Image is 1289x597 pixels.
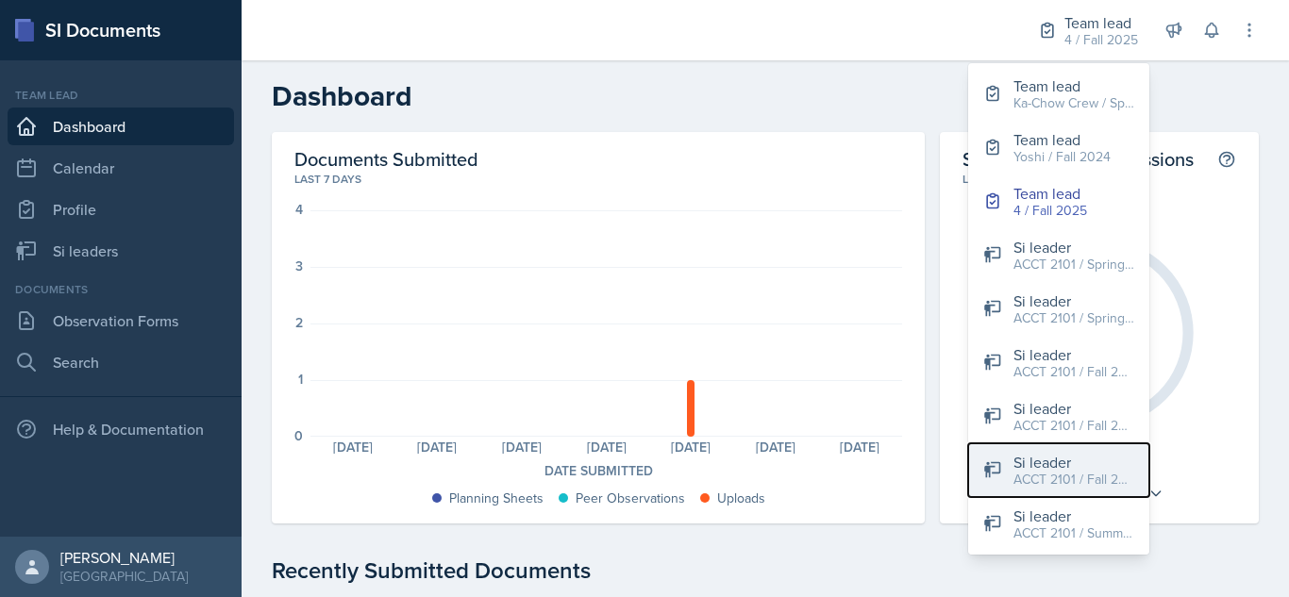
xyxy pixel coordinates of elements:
[963,147,1194,171] h2: Si leaders with Submissions
[298,373,303,386] div: 1
[295,203,303,216] div: 4
[1013,290,1134,312] div: Si leader
[395,440,480,454] div: [DATE]
[1013,201,1087,221] div: 4 / Fall 2025
[717,489,765,508] div: Uploads
[1013,128,1111,151] div: Team lead
[1013,255,1134,274] div: ACCT 2101 / Spring 2024
[963,171,1236,188] div: Last 7 days
[1013,343,1134,366] div: Si leader
[8,149,234,187] a: Calendar
[1013,505,1134,527] div: Si leader
[1013,470,1134,489] div: ACCT 2101 / Fall 2025
[8,302,234,340] a: Observation Forms
[8,108,234,145] a: Dashboard
[1064,11,1138,34] div: Team lead
[1013,93,1134,113] div: Ka-Chow Crew / Spring 2025
[648,440,733,454] div: [DATE]
[310,440,395,454] div: [DATE]
[294,171,902,188] div: Last 7 days
[8,191,234,228] a: Profile
[968,67,1149,121] button: Team lead Ka-Chow Crew / Spring 2025
[294,461,902,481] div: Date Submitted
[576,489,685,508] div: Peer Observations
[1013,236,1134,258] div: Si leader
[479,440,564,454] div: [DATE]
[1013,362,1134,382] div: ACCT 2101 / Fall 2024
[1013,397,1134,420] div: Si leader
[968,390,1149,443] button: Si leader ACCT 2101 / Fall 2023
[1013,182,1087,205] div: Team lead
[817,440,902,454] div: [DATE]
[968,497,1149,551] button: Si leader ACCT 2101 / Summer 2024
[294,429,303,442] div: 0
[1013,147,1111,167] div: Yoshi / Fall 2024
[8,87,234,104] div: Team lead
[8,232,234,270] a: Si leaders
[968,336,1149,390] button: Si leader ACCT 2101 / Fall 2024
[564,440,649,454] div: [DATE]
[1013,416,1134,436] div: ACCT 2101 / Fall 2023
[1013,523,1134,543] div: ACCT 2101 / Summer 2024
[968,174,1149,228] button: Team lead 4 / Fall 2025
[8,343,234,381] a: Search
[733,440,818,454] div: [DATE]
[449,489,544,508] div: Planning Sheets
[968,121,1149,174] button: Team lead Yoshi / Fall 2024
[294,147,902,171] h2: Documents Submitted
[295,316,303,329] div: 2
[60,548,188,567] div: [PERSON_NAME]
[295,259,303,273] div: 3
[8,281,234,298] div: Documents
[272,79,1259,113] h2: Dashboard
[272,554,1259,588] div: Recently Submitted Documents
[968,228,1149,282] button: Si leader ACCT 2101 / Spring 2024
[8,410,234,448] div: Help & Documentation
[1013,75,1134,97] div: Team lead
[968,282,1149,336] button: Si leader ACCT 2101 / Spring 2025
[968,443,1149,497] button: Si leader ACCT 2101 / Fall 2025
[1013,308,1134,328] div: ACCT 2101 / Spring 2025
[1064,30,1138,50] div: 4 / Fall 2025
[1013,451,1134,473] div: Si leader
[60,567,188,586] div: [GEOGRAPHIC_DATA]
